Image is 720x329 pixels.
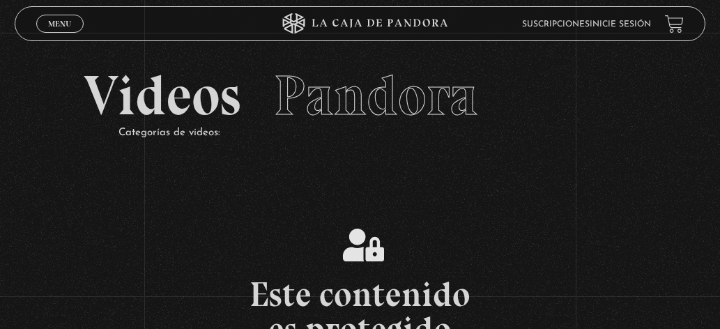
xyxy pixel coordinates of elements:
a: Suscripciones [522,20,590,29]
span: Cerrar [43,31,76,41]
a: View your shopping cart [665,15,684,33]
span: Menu [48,20,71,28]
h2: Videos [84,68,636,123]
a: Inicie sesión [590,20,651,29]
span: Pandora [274,62,478,129]
p: Categorías de videos: [118,123,636,142]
